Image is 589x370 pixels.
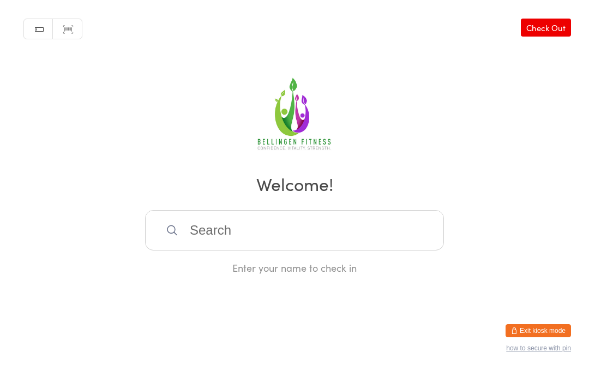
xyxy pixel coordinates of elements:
a: Check Out [521,19,571,37]
img: Bellingen Fitness [251,74,338,156]
button: Exit kiosk mode [506,324,571,337]
h2: Welcome! [11,171,578,196]
div: Enter your name to check in [145,261,444,274]
button: how to secure with pin [506,344,571,352]
input: Search [145,210,444,250]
